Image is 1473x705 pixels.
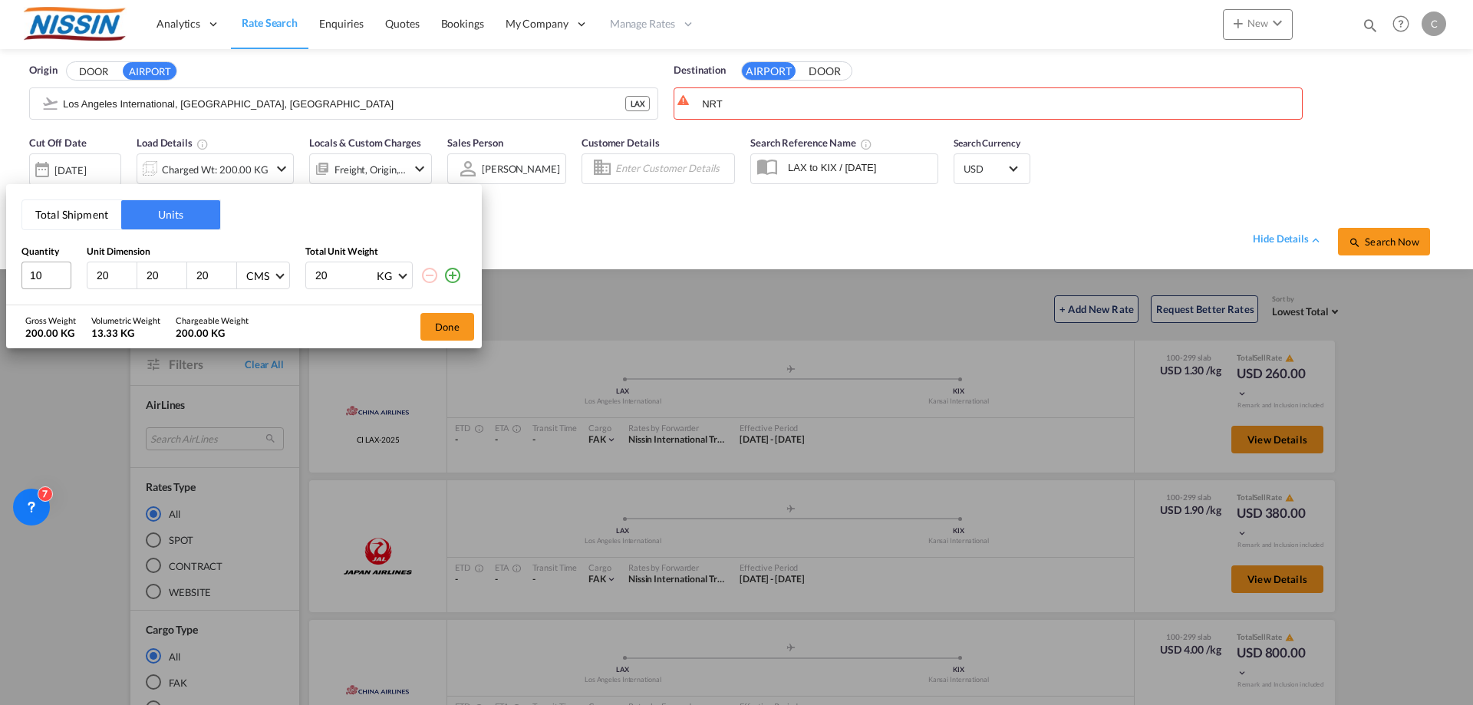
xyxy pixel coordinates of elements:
button: Units [121,200,220,229]
input: H [195,268,236,282]
input: Qty [21,262,71,289]
input: Enter weight [314,262,375,288]
md-icon: icon-plus-circle-outline [443,266,462,285]
div: Gross Weight [25,315,76,326]
div: Unit Dimension [87,245,290,259]
button: Total Shipment [22,200,121,229]
div: Volumetric Weight [91,315,160,326]
div: KG [377,269,392,282]
button: Done [420,313,474,341]
input: L [95,268,137,282]
input: W [145,268,186,282]
div: 200.00 KG [176,326,249,340]
md-icon: icon-minus-circle-outline [420,266,439,285]
div: 200.00 KG [25,326,76,340]
div: Chargeable Weight [176,315,249,326]
div: CMS [246,269,269,282]
div: Quantity [21,245,71,259]
div: 13.33 KG [91,326,160,340]
div: Total Unit Weight [305,245,466,259]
